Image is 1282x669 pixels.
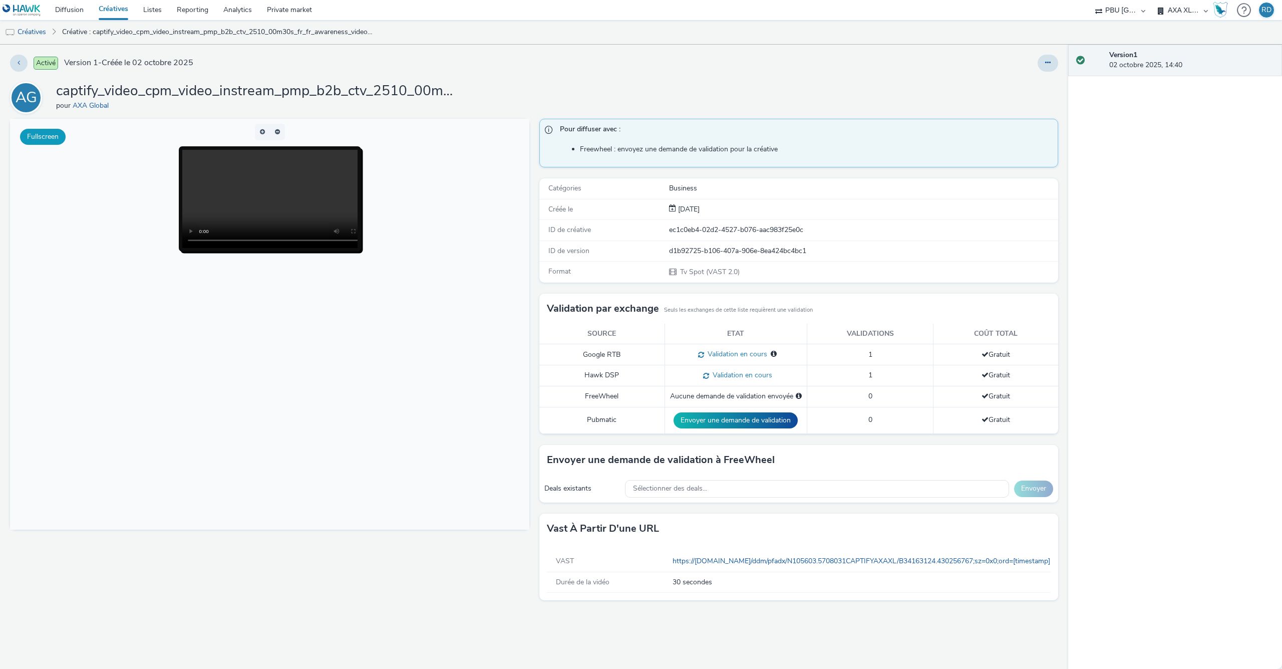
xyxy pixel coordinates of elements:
[16,84,37,112] div: AG
[676,204,700,214] div: Création 02 octobre 2025, 14:40
[539,324,665,344] th: Source
[539,344,665,365] td: Google RTB
[982,415,1010,424] span: Gratuit
[868,350,872,359] span: 1
[670,391,802,401] div: Aucune demande de validation envoyée
[633,485,707,493] span: Sélectionner des deals...
[1014,481,1053,497] button: Envoyer
[1213,2,1228,18] img: Hawk Academy
[20,129,66,145] button: Fullscreen
[539,407,665,433] td: Pubmatic
[807,324,933,344] th: Validations
[56,101,73,110] span: pour
[539,386,665,407] td: FreeWheel
[547,521,659,536] h3: Vast à partir d'une URL
[674,412,798,428] button: Envoyer une demande de validation
[669,225,1058,235] div: ec1c0eb4-02d2-4527-b076-aac983f25e0c
[548,225,591,235] span: ID de créative
[1261,3,1271,18] div: RD
[64,57,193,69] span: Version 1 - Créée le 02 octobre 2025
[669,246,1058,256] div: d1b92725-b106-407a-906e-8ea424bc4bc1
[548,183,581,193] span: Catégories
[679,267,740,277] span: Tv Spot (VAST 2.0)
[673,577,1047,587] span: 30 secondes
[548,267,571,276] span: Format
[547,301,659,316] h3: Validation par exchange
[5,28,15,38] img: tv
[548,246,589,256] span: ID de version
[982,391,1010,401] span: Gratuit
[676,204,700,214] span: [DATE]
[1109,50,1274,71] div: 02 octobre 2025, 14:40
[580,144,1053,154] li: Freewheel : envoyez une demande de validation pour la créative
[664,306,813,314] small: Seuls les exchanges de cette liste requièrent une validation
[539,365,665,386] td: Hawk DSP
[34,57,58,70] span: Activé
[868,391,872,401] span: 0
[548,204,573,214] span: Créée le
[868,415,872,424] span: 0
[556,556,574,566] span: VAST
[709,370,772,380] span: Validation en cours
[868,370,872,380] span: 1
[3,4,41,17] img: undefined Logo
[669,183,1058,193] div: Business
[556,577,609,587] span: Durée de la vidéo
[544,484,620,494] div: Deals existants
[560,124,1048,137] span: Pour diffuser avec :
[1213,2,1232,18] a: Hawk Academy
[10,93,46,102] a: AG
[56,82,457,101] h1: captify_video_cpm_video_instream_pmp_b2b_ctv_2510_00m30s_fr_fr_awareness_video-energy-energy_ron_...
[933,324,1059,344] th: Coût total
[57,20,378,44] a: Créative : captify_video_cpm_video_instream_pmp_b2b_ctv_2510_00m30s_fr_fr_awareness_video-energy-...
[547,453,775,468] h3: Envoyer une demande de validation à FreeWheel
[1109,50,1137,60] strong: Version 1
[796,391,802,401] div: Sélectionnez un deal ci-dessous et cliquez sur Envoyer pour envoyer une demande de validation à F...
[73,101,113,110] a: AXA Global
[665,324,807,344] th: Etat
[704,349,767,359] span: Validation en cours
[982,350,1010,359] span: Gratuit
[982,370,1010,380] span: Gratuit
